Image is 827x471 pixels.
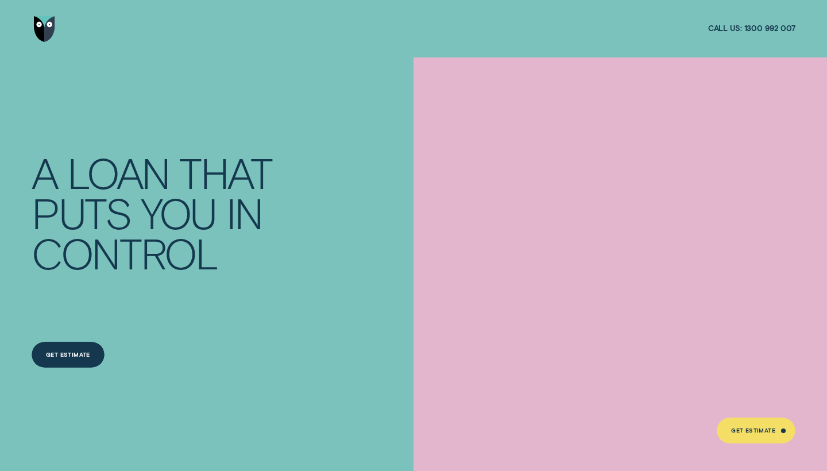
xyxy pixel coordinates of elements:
[708,24,795,33] a: Call us:1300 992 007
[32,342,105,368] a: Get Estimate
[717,418,795,443] a: Get Estimate
[32,152,280,272] h4: A LOAN THAT PUTS YOU IN CONTROL
[34,16,56,42] img: Wisr
[708,24,742,33] span: Call us:
[744,24,795,33] span: 1300 992 007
